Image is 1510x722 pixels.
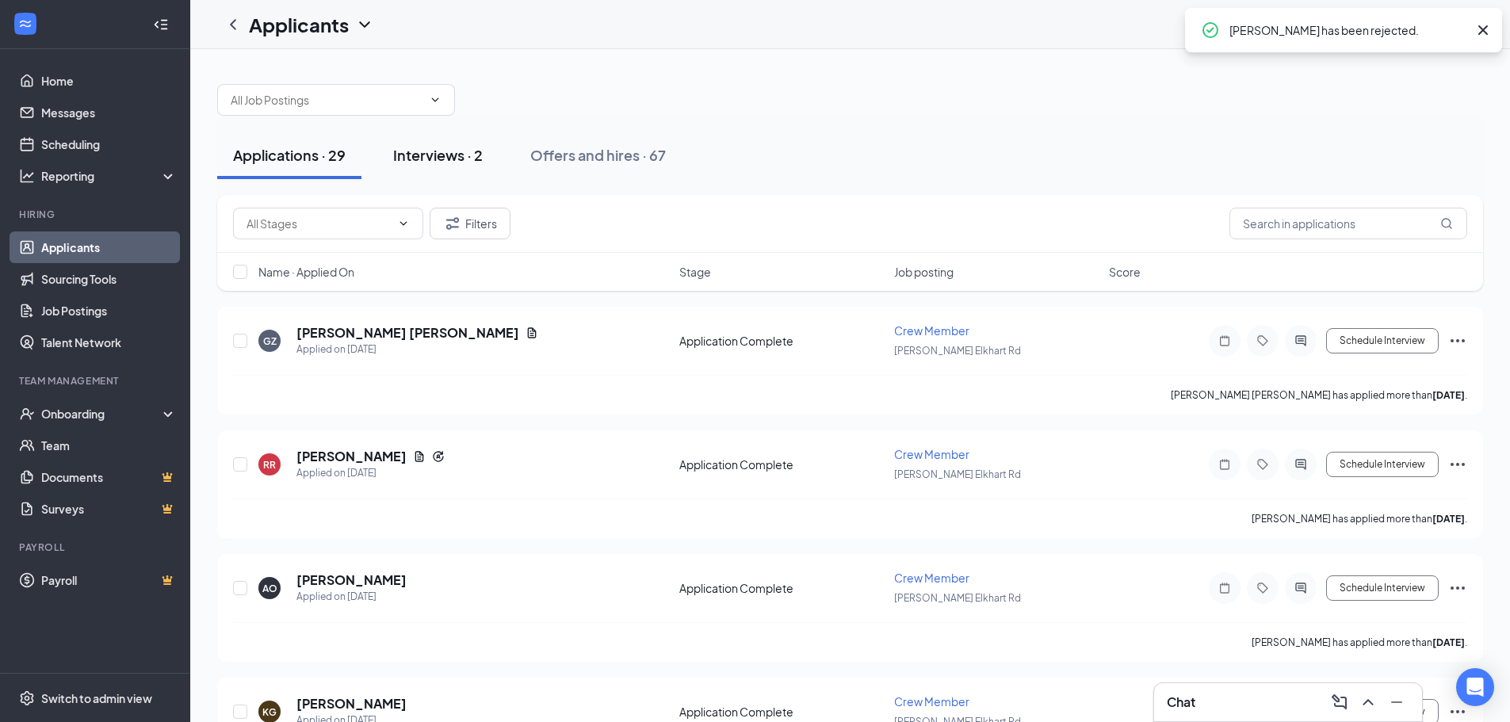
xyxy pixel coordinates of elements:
h3: Chat [1167,693,1195,711]
span: Name · Applied On [258,264,354,280]
div: Applied on [DATE] [296,465,445,481]
svg: ChevronDown [355,15,374,34]
a: Sourcing Tools [41,263,177,295]
span: [PERSON_NAME] Elkhart Rd [894,592,1021,604]
svg: ActiveChat [1291,334,1310,347]
a: SurveysCrown [41,493,177,525]
div: Applied on [DATE] [296,589,407,605]
div: KG [262,705,277,719]
p: [PERSON_NAME] [PERSON_NAME] has applied more than . [1171,388,1467,402]
span: Stage [679,264,711,280]
div: Reporting [41,168,178,184]
div: Interviews · 2 [393,145,483,165]
span: [PERSON_NAME] Elkhart Rd [894,345,1021,357]
svg: ActiveChat [1291,458,1310,471]
div: GZ [263,334,277,348]
a: Talent Network [41,327,177,358]
svg: Settings [19,690,35,706]
svg: Note [1215,582,1234,594]
svg: Note [1215,334,1234,347]
svg: Analysis [19,168,35,184]
b: [DATE] [1432,389,1465,401]
svg: ActiveChat [1291,582,1310,594]
button: Filter Filters [430,208,510,239]
div: Open Intercom Messenger [1456,668,1494,706]
svg: WorkstreamLogo [17,16,33,32]
div: Application Complete [679,457,885,472]
span: Score [1109,264,1141,280]
svg: ChevronLeft [224,15,243,34]
h1: Applicants [249,11,349,38]
svg: Filter [443,214,462,233]
div: Onboarding [41,406,163,422]
div: Hiring [19,208,174,221]
svg: Minimize [1387,693,1406,712]
div: Application Complete [679,333,885,349]
svg: Tag [1253,582,1272,594]
svg: ChevronUp [1359,693,1378,712]
svg: UserCheck [19,406,35,422]
button: Schedule Interview [1326,575,1439,601]
div: Application Complete [679,580,885,596]
div: Switch to admin view [41,690,152,706]
button: Schedule Interview [1326,452,1439,477]
svg: Ellipses [1448,702,1467,721]
div: Applied on [DATE] [296,342,538,357]
svg: ChevronDown [429,94,442,106]
p: [PERSON_NAME] has applied more than . [1252,636,1467,649]
div: Applications · 29 [233,145,346,165]
svg: Note [1215,458,1234,471]
div: Offers and hires · 67 [530,145,666,165]
h5: [PERSON_NAME] [296,695,407,712]
svg: Ellipses [1448,455,1467,474]
a: Team [41,430,177,461]
a: Scheduling [41,128,177,160]
button: Minimize [1384,690,1409,715]
div: [PERSON_NAME] has been rejected. [1229,21,1467,40]
a: Messages [41,97,177,128]
svg: CheckmarkCircle [1201,21,1220,40]
b: [DATE] [1432,513,1465,525]
h5: [PERSON_NAME] [PERSON_NAME] [296,324,519,342]
a: Job Postings [41,295,177,327]
span: [PERSON_NAME] Elkhart Rd [894,468,1021,480]
svg: Tag [1253,334,1272,347]
input: Search in applications [1229,208,1467,239]
svg: MagnifyingGlass [1440,217,1453,230]
div: AO [262,582,277,595]
span: Crew Member [894,694,969,709]
b: [DATE] [1432,636,1465,648]
svg: Ellipses [1448,331,1467,350]
svg: Ellipses [1448,579,1467,598]
h5: [PERSON_NAME] [296,448,407,465]
h5: [PERSON_NAME] [296,571,407,589]
div: RR [263,458,276,472]
span: Crew Member [894,323,969,338]
span: Crew Member [894,571,969,585]
a: Home [41,65,177,97]
div: Team Management [19,374,174,388]
button: ChevronUp [1355,690,1381,715]
p: [PERSON_NAME] has applied more than . [1252,512,1467,525]
a: PayrollCrown [41,564,177,596]
svg: Collapse [153,17,169,32]
a: DocumentsCrown [41,461,177,493]
svg: Reapply [432,450,445,463]
svg: ChevronDown [397,217,410,230]
button: ComposeMessage [1327,690,1352,715]
svg: Document [526,327,538,339]
svg: Tag [1253,458,1272,471]
svg: Document [413,450,426,463]
span: Job posting [894,264,954,280]
div: Payroll [19,541,174,554]
span: Crew Member [894,447,969,461]
button: Schedule Interview [1326,328,1439,353]
input: All Job Postings [231,91,422,109]
input: All Stages [247,215,391,232]
a: Applicants [41,231,177,263]
div: Application Complete [679,704,885,720]
svg: ComposeMessage [1330,693,1349,712]
svg: Cross [1474,21,1493,40]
